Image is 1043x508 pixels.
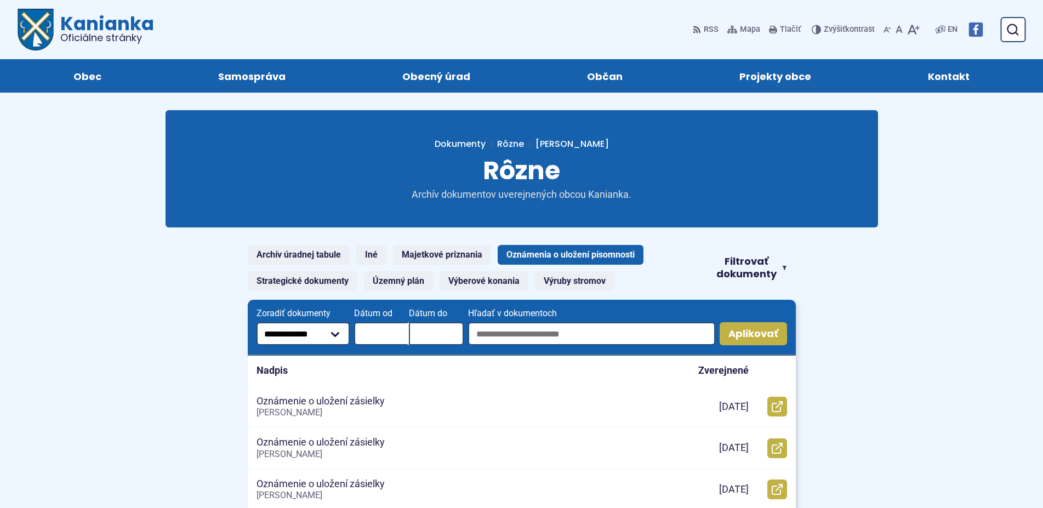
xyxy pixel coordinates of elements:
span: Projekty obce [739,59,811,93]
span: Dátum do [409,309,464,318]
a: Obec [26,59,149,93]
span: [PERSON_NAME] [257,449,322,459]
a: Samospráva [171,59,333,93]
button: Zvýšiťkontrast [812,18,877,41]
a: Občan [540,59,670,93]
span: Filtrovať dokumenty [716,255,778,280]
span: Obecný úrad [402,59,470,93]
a: Rôzne [497,138,524,150]
span: Oficiálne stránky [60,33,154,43]
span: RSS [704,23,719,36]
a: Územný plán [364,271,433,291]
a: Dokumenty [435,138,497,150]
a: Výberové konania [440,271,528,291]
span: Dátum od [354,309,409,318]
p: [DATE] [719,442,749,454]
a: Iné [356,245,386,265]
a: Majetkové priznania [393,245,491,265]
select: Zoradiť dokumenty [257,322,350,345]
span: Samospráva [218,59,286,93]
span: Mapa [740,23,760,36]
span: Tlačiť [780,25,801,35]
a: Logo Kanianka, prejsť na domovskú stránku. [18,9,154,50]
span: [PERSON_NAME] [257,490,322,500]
input: Dátum od [354,322,409,345]
span: EN [948,23,957,36]
p: [DATE] [719,483,749,496]
a: Výruby stromov [535,271,614,291]
a: Obecný úrad [355,59,518,93]
span: Zoradiť dokumenty [257,309,350,318]
span: [PERSON_NAME] [257,407,322,418]
a: Archív úradnej tabule [248,245,350,265]
a: EN [945,23,960,36]
a: Strategické dokumenty [248,271,357,291]
span: Kanianka [54,14,154,43]
p: Zverejnené [698,364,749,377]
button: Aplikovať [720,322,787,345]
img: Prejsť na Facebook stránku [968,22,983,37]
span: kontrast [824,25,875,35]
span: Obec [73,59,101,93]
p: Oznámenie o uložení zásielky [257,395,385,408]
span: Rôzne [483,153,560,188]
a: Mapa [725,18,762,41]
input: Hľadať v dokumentoch [468,322,715,345]
span: Zvýšiť [824,25,845,34]
span: Dokumenty [435,138,486,150]
a: Oznámenia o uložení písomnosti [498,245,643,265]
a: Kontakt [880,59,1017,93]
a: RSS [693,18,721,41]
p: [DATE] [719,401,749,413]
button: Zväčšiť veľkosť písma [905,18,922,41]
p: Archív dokumentov uverejnených obcou Kanianka. [390,189,653,201]
span: Kontakt [928,59,970,93]
input: Dátum do [409,322,464,345]
span: Hľadať v dokumentoch [468,309,715,318]
a: [PERSON_NAME] [524,138,609,150]
p: Nadpis [257,364,288,377]
button: Tlačiť [767,18,803,41]
span: Občan [587,59,623,93]
button: Zmenšiť veľkosť písma [881,18,893,41]
a: Projekty obce [692,59,858,93]
p: Oznámenie o uložení zásielky [257,478,385,490]
span: [PERSON_NAME] [535,138,609,150]
button: Filtrovať dokumenty [707,255,796,280]
p: Oznámenie o uložení zásielky [257,436,385,449]
img: Prejsť na domovskú stránku [18,9,54,50]
button: Nastaviť pôvodnú veľkosť písma [893,18,905,41]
